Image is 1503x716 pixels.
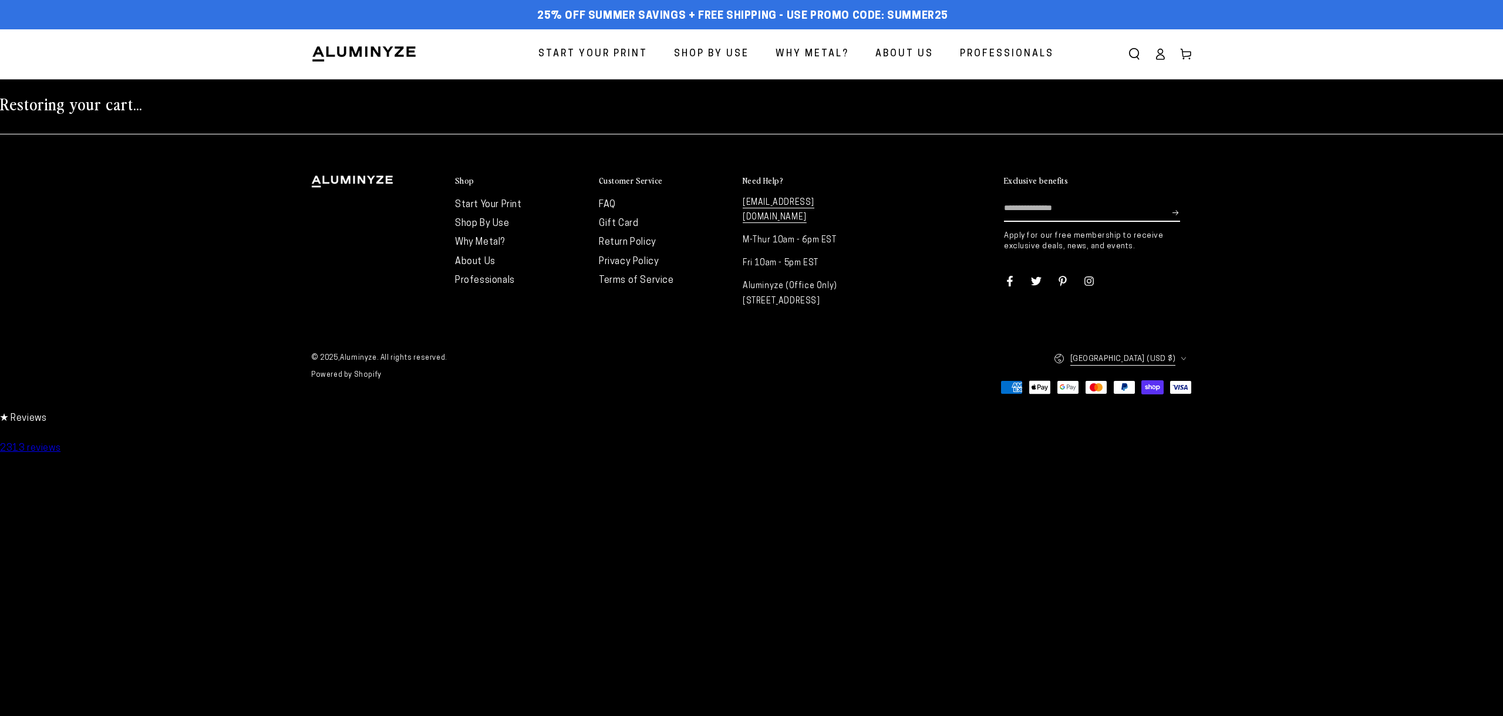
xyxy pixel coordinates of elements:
[340,354,376,362] a: Aluminyze
[599,257,659,266] a: Privacy Policy
[599,200,616,210] a: FAQ
[455,276,515,285] a: Professionals
[743,256,875,271] p: Fri 10am - 5pm EST
[599,175,731,187] summary: Customer Service
[743,198,814,223] a: [EMAIL_ADDRESS][DOMAIN_NAME]
[1121,41,1147,67] summary: Search our site
[599,276,674,285] a: Terms of Service
[1004,231,1192,252] p: Apply for our free membership to receive exclusive deals, news, and events.
[960,46,1054,63] span: Professionals
[743,175,875,187] summary: Need Help?
[867,39,942,70] a: About Us
[538,46,648,63] span: Start Your Print
[674,46,749,63] span: Shop By Use
[743,175,783,186] h2: Need Help?
[530,39,656,70] a: Start Your Print
[1004,175,1068,186] h2: Exclusive benefits
[599,238,656,247] a: Return Policy
[767,39,858,70] a: Why Metal?
[455,200,522,210] a: Start Your Print
[776,46,849,63] span: Why Metal?
[455,175,474,186] h2: Shop
[665,39,758,70] a: Shop By Use
[599,175,662,186] h2: Customer Service
[311,371,382,379] a: Powered by Shopify
[455,219,510,228] a: Shop By Use
[1004,175,1192,187] summary: Exclusive benefits
[743,279,875,308] p: Aluminyze (Office Only) [STREET_ADDRESS]
[455,175,587,187] summary: Shop
[311,45,417,63] img: Aluminyze
[951,39,1063,70] a: Professionals
[1070,352,1175,366] span: [GEOGRAPHIC_DATA] (USD $)
[875,46,934,63] span: About Us
[743,233,875,248] p: M-Thur 10am - 6pm EST
[455,257,496,266] a: About Us
[1172,195,1180,231] button: Subscribe
[455,238,505,247] a: Why Metal?
[537,10,948,23] span: 25% off Summer Savings + Free Shipping - Use Promo Code: SUMMER25
[311,350,751,367] small: © 2025, . All rights reserved.
[599,219,638,228] a: Gift Card
[1054,346,1192,371] button: [GEOGRAPHIC_DATA] (USD $)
